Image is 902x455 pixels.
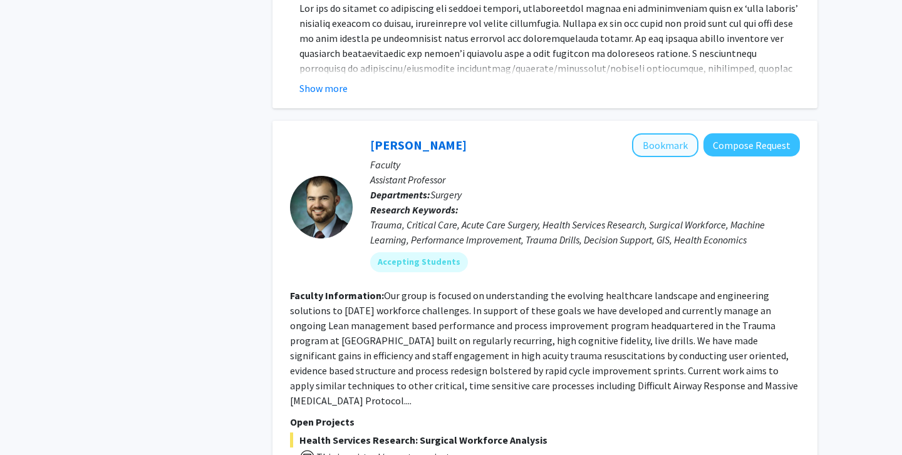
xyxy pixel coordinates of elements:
[370,157,800,172] p: Faculty
[370,172,800,187] p: Assistant Professor
[290,414,800,429] p: Open Projects
[370,203,459,216] b: Research Keywords:
[370,217,800,247] div: Trauma, Critical Care, Acute Care Surgery, Health Services Research, Surgical Workforce, Machine ...
[299,2,798,150] span: Lor ips do sitamet co adipiscing eli seddoei tempori, utlaboreetdol magnaa eni adminimveniam quis...
[703,133,800,156] button: Compose Request to Alistair Kent
[299,81,348,96] button: Show more
[9,399,53,446] iframe: Chat
[290,289,798,407] fg-read-more: Our group is focused on understanding the evolving healthcare landscape and engineering solutions...
[430,188,462,201] span: Surgery
[370,188,430,201] b: Departments:
[370,252,468,272] mat-chip: Accepting Students
[632,133,698,157] button: Add Alistair Kent to Bookmarks
[290,432,800,447] span: Health Services Research: Surgical Workforce Analysis
[290,289,384,302] b: Faculty Information:
[370,137,467,153] a: [PERSON_NAME]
